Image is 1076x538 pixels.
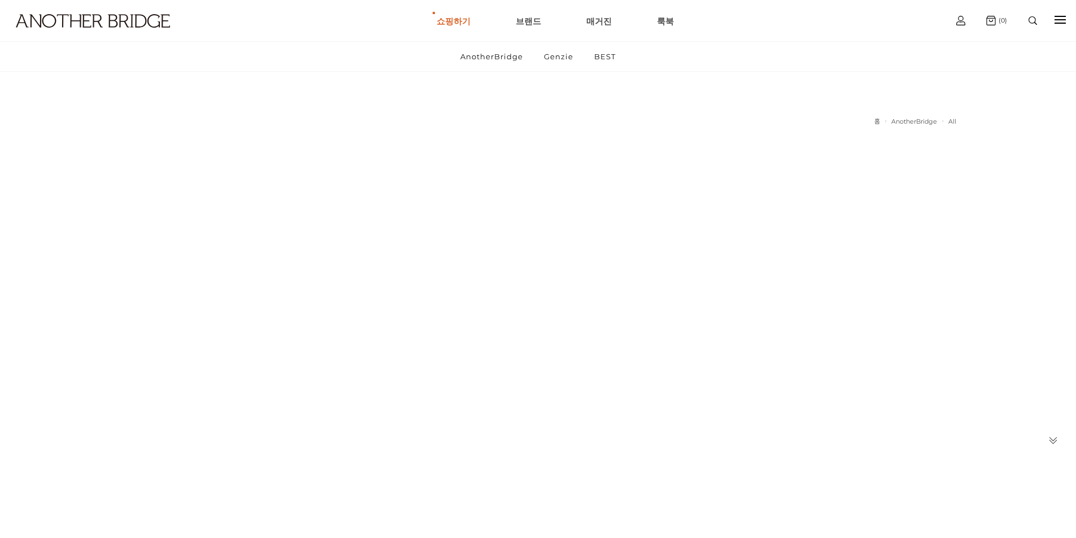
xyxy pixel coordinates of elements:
[586,1,612,41] a: 매거진
[986,16,1007,25] a: (0)
[6,14,167,55] a: logo
[874,117,880,125] a: 홈
[16,14,170,28] img: logo
[516,1,541,41] a: 브랜드
[534,42,583,71] a: Genzie
[451,42,533,71] a: AnotherBridge
[956,16,965,25] img: cart
[948,117,956,125] a: All
[891,117,937,125] a: AnotherBridge
[437,1,471,41] a: 쇼핑하기
[1029,16,1037,25] img: search
[657,1,674,41] a: 룩북
[585,42,625,71] a: BEST
[996,16,1007,24] span: (0)
[986,16,996,25] img: cart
